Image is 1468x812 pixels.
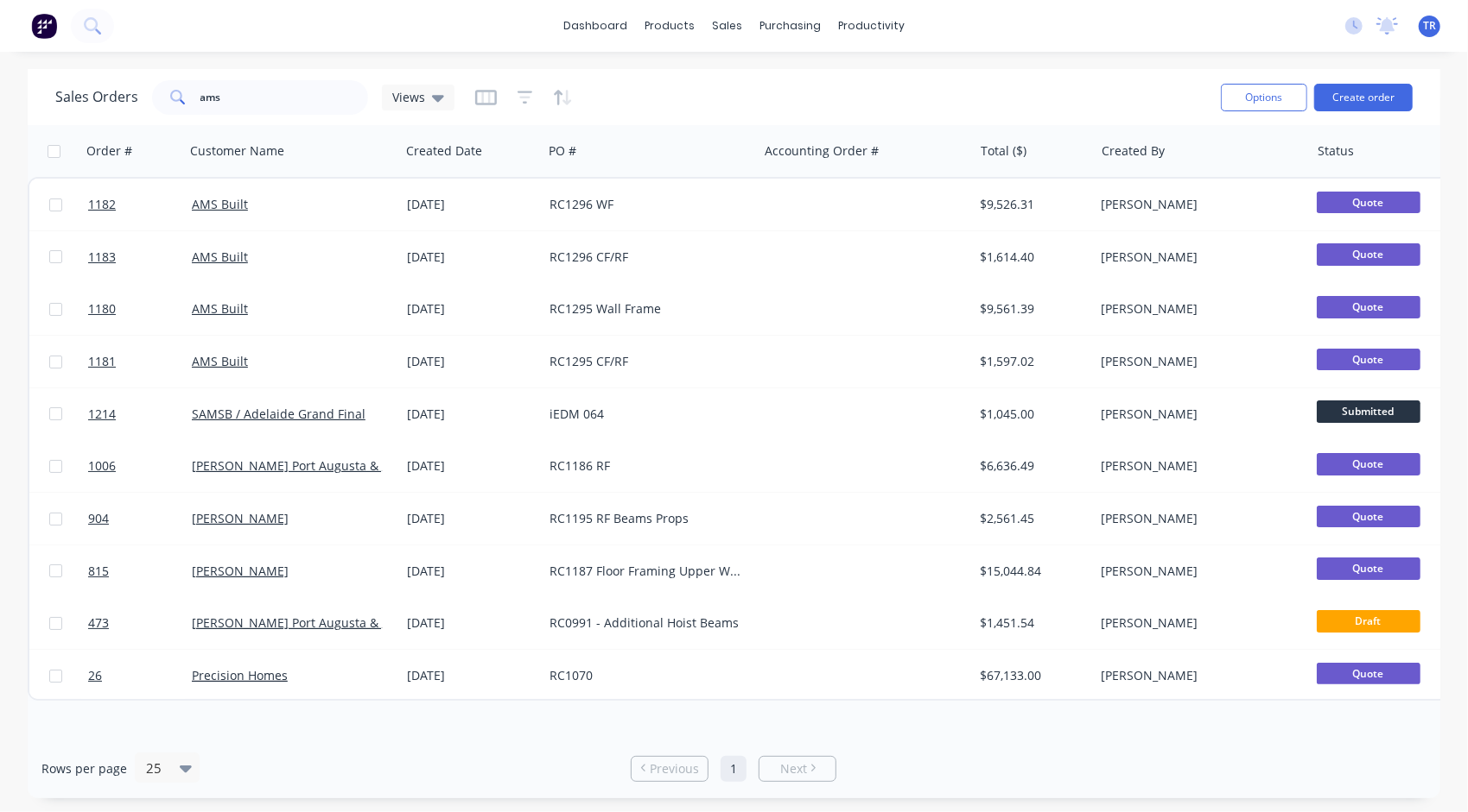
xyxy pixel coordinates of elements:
div: RC1296 WF [550,196,741,213]
div: $9,561.39 [981,300,1082,318]
a: [PERSON_NAME] [192,510,289,526]
div: Created By [1102,142,1165,160]
span: Quote [1317,296,1420,318]
span: 815 [88,563,109,580]
span: Quote [1317,453,1420,475]
span: Quote [1317,557,1420,579]
a: 1180 [88,283,192,335]
div: Accounting Order # [765,142,879,160]
span: Submitted [1317,400,1420,422]
div: [DATE] [407,510,536,527]
a: 1214 [88,388,192,440]
a: Precision Homes [192,667,288,683]
div: $1,451.54 [981,614,1082,632]
a: 26 [88,650,192,702]
span: Next [780,760,807,777]
span: TR [1423,18,1436,34]
a: AMS Built [192,353,248,369]
span: Previous [650,760,699,777]
span: Quote [1317,349,1420,370]
div: Created Date [406,142,482,160]
div: PO # [549,142,576,160]
span: Views [392,88,425,106]
span: 904 [88,510,109,527]
span: 1214 [88,406,116,423]
div: [DATE] [407,300,536,318]
div: sales [703,13,751,39]
div: [DATE] [407,614,536,632]
span: 26 [88,667,102,684]
div: $2,561.45 [981,510,1082,527]
div: [PERSON_NAME] [1101,510,1293,527]
span: 1182 [88,196,116,213]
ul: Pagination [624,756,843,782]
div: RC1187 Floor Framing Upper Walls Roof Framing Roof Beams [550,563,741,580]
div: [DATE] [407,457,536,475]
div: [PERSON_NAME] [1101,300,1293,318]
div: RC1295 CF/RF [550,353,741,370]
div: $15,044.84 [981,563,1082,580]
div: $1,597.02 [981,353,1082,370]
div: $6,636.49 [981,457,1082,475]
a: Page 1 is your current page [721,756,747,782]
a: 1183 [88,231,192,283]
div: products [636,13,703,39]
div: RC1070 [550,667,741,684]
span: 1183 [88,249,116,266]
div: Status [1318,142,1354,160]
button: Create order [1314,84,1413,111]
a: [PERSON_NAME] [192,563,289,579]
span: Quote [1317,243,1420,265]
div: purchasing [751,13,829,39]
span: Quote [1317,663,1420,684]
a: Previous page [632,760,708,777]
span: Quote [1317,506,1420,527]
span: 1180 [88,300,116,318]
span: 473 [88,614,109,632]
div: RC1296 CF/RF [550,249,741,266]
a: dashboard [555,13,636,39]
div: [PERSON_NAME] [1101,249,1293,266]
div: [PERSON_NAME] [1101,667,1293,684]
div: [DATE] [407,667,536,684]
a: 1181 [88,336,192,387]
button: Options [1221,84,1307,111]
div: RC0991 - Additional Hoist Beams [550,614,741,632]
a: 815 [88,545,192,597]
div: [PERSON_NAME] [1101,196,1293,213]
div: [PERSON_NAME] [1101,457,1293,475]
div: $67,133.00 [981,667,1082,684]
h1: Sales Orders [55,89,138,105]
div: [PERSON_NAME] [1101,406,1293,423]
a: [PERSON_NAME] Port Augusta & [PERSON_NAME] [192,614,479,631]
a: SAMSB / Adelaide Grand Final [192,406,365,422]
img: Factory [31,13,57,39]
a: AMS Built [192,300,248,317]
span: 1181 [88,353,116,370]
a: 904 [88,493,192,544]
div: Order # [86,142,132,160]
span: Rows per page [41,760,127,777]
span: Draft [1317,610,1420,632]
div: [DATE] [407,249,536,266]
div: [DATE] [407,196,536,213]
div: RC1195 RF Beams Props [550,510,741,527]
a: 1182 [88,179,192,230]
span: 1006 [88,457,116,475]
div: [DATE] [407,353,536,370]
div: RC1295 Wall Frame [550,300,741,318]
div: iEDM 064 [550,406,741,423]
div: Total ($) [981,142,1026,160]
div: RC1186 RF [550,457,741,475]
div: [PERSON_NAME] [1101,563,1293,580]
a: 1006 [88,440,192,492]
div: [DATE] [407,563,536,580]
a: AMS Built [192,196,248,212]
span: Quote [1317,192,1420,213]
div: productivity [829,13,913,39]
a: AMS Built [192,249,248,265]
div: [PERSON_NAME] [1101,353,1293,370]
a: Next page [759,760,836,777]
input: Search... [200,80,369,115]
div: [PERSON_NAME] [1101,614,1293,632]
